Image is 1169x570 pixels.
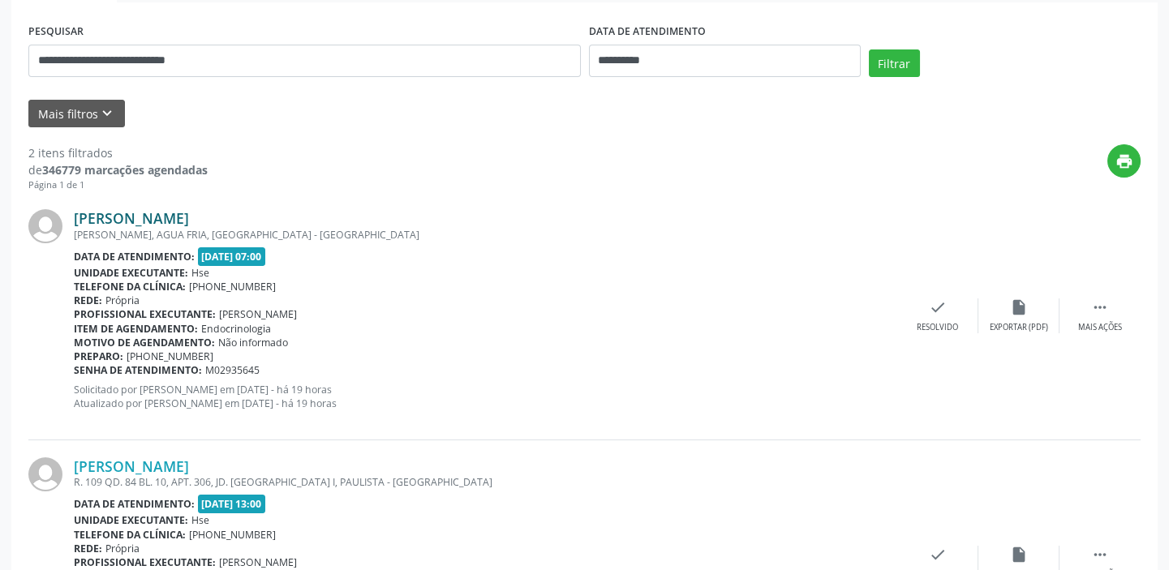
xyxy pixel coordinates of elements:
b: Profissional executante: [74,555,216,569]
span: Hse [191,513,209,527]
div: Resolvido [917,322,958,333]
b: Unidade executante: [74,266,188,280]
i: keyboard_arrow_down [98,105,116,122]
b: Data de atendimento: [74,497,195,511]
b: Preparo: [74,349,123,363]
i: check [929,546,947,564]
i: check [929,298,947,316]
span: Própria [105,542,140,555]
div: 2 itens filtrados [28,144,208,161]
a: [PERSON_NAME] [74,209,189,227]
i:  [1091,298,1109,316]
button: Filtrar [869,49,920,77]
div: Página 1 de 1 [28,178,208,192]
i: print [1115,152,1133,170]
button: Mais filtroskeyboard_arrow_down [28,100,125,128]
p: Solicitado por [PERSON_NAME] em [DATE] - há 19 horas Atualizado por [PERSON_NAME] em [DATE] - há ... [74,383,897,410]
label: PESQUISAR [28,19,84,45]
span: [PERSON_NAME] [219,307,297,321]
span: Hse [191,266,209,280]
div: [PERSON_NAME], AGUA FRIA, [GEOGRAPHIC_DATA] - [GEOGRAPHIC_DATA] [74,228,897,242]
b: Data de atendimento: [74,250,195,264]
img: img [28,457,62,491]
b: Motivo de agendamento: [74,336,215,349]
strong: 346779 marcações agendadas [42,162,208,178]
i: insert_drive_file [1010,298,1028,316]
b: Rede: [74,294,102,307]
span: [PHONE_NUMBER] [189,280,276,294]
b: Profissional executante: [74,307,216,321]
div: de [28,161,208,178]
span: Endocrinologia [201,322,271,336]
i: insert_drive_file [1010,546,1028,564]
b: Telefone da clínica: [74,528,186,542]
span: M02935645 [205,363,260,377]
div: Exportar (PDF) [990,322,1048,333]
span: Própria [105,294,140,307]
b: Telefone da clínica: [74,280,186,294]
img: img [28,209,62,243]
span: Não informado [218,336,288,349]
span: [PHONE_NUMBER] [189,528,276,542]
div: R. 109 QD. 84 BL. 10, APT. 306, JD. [GEOGRAPHIC_DATA] I, PAULISTA - [GEOGRAPHIC_DATA] [74,475,897,489]
button: print [1107,144,1141,178]
b: Rede: [74,542,102,555]
b: Unidade executante: [74,513,188,527]
span: [PHONE_NUMBER] [127,349,213,363]
label: DATA DE ATENDIMENTO [589,19,706,45]
b: Senha de atendimento: [74,363,202,377]
a: [PERSON_NAME] [74,457,189,475]
span: [DATE] 13:00 [198,495,266,513]
div: Mais ações [1078,322,1122,333]
span: [PERSON_NAME] [219,555,297,569]
i:  [1091,546,1109,564]
b: Item de agendamento: [74,322,198,336]
span: [DATE] 07:00 [198,247,266,266]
